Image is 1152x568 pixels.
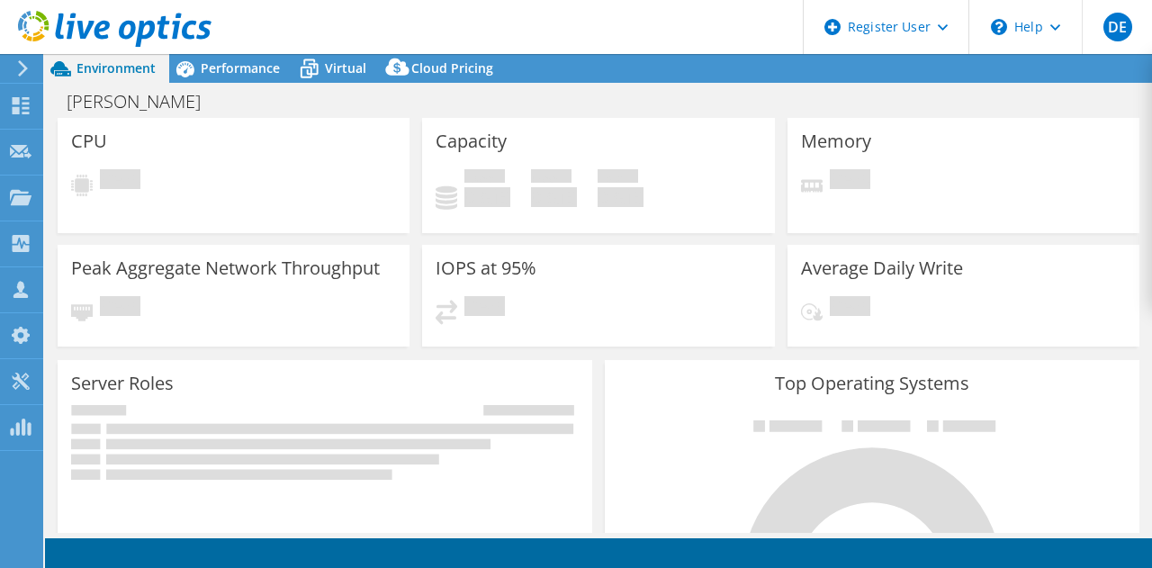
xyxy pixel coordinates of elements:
span: Pending [830,296,870,320]
h3: Top Operating Systems [618,374,1126,393]
h4: 0 GiB [464,187,510,207]
h3: IOPS at 95% [436,258,536,278]
h4: 0 GiB [531,187,577,207]
h3: Server Roles [71,374,174,393]
svg: \n [991,19,1007,35]
span: Environment [76,59,156,77]
span: Virtual [325,59,366,77]
span: Pending [100,169,140,194]
span: Pending [830,169,870,194]
h3: Peak Aggregate Network Throughput [71,258,380,278]
span: Pending [100,296,140,320]
h3: CPU [71,131,107,151]
h3: Average Daily Write [801,258,963,278]
h4: 0 GiB [598,187,643,207]
span: Performance [201,59,280,77]
span: Used [464,169,505,187]
span: Pending [464,296,505,320]
span: Cloud Pricing [411,59,493,77]
h1: [PERSON_NAME] [58,92,229,112]
span: Free [531,169,571,187]
span: DE [1103,13,1132,41]
h3: Memory [801,131,871,151]
span: Total [598,169,638,187]
h3: Capacity [436,131,507,151]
